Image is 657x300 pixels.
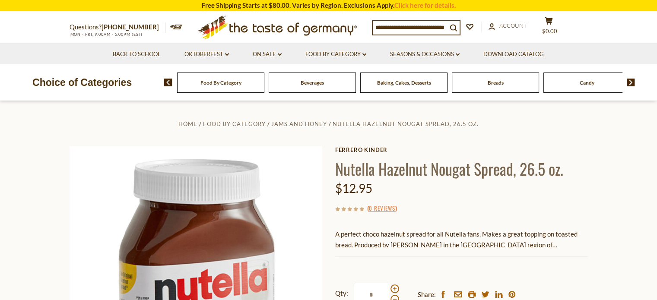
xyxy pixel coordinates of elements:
[335,181,372,196] span: $12.95
[367,204,397,212] span: ( )
[335,288,348,299] strong: Qty:
[70,22,165,33] p: Questions?
[102,23,159,31] a: [PHONE_NUMBER]
[333,120,479,127] a: Nutella Hazelnut Nougat Spread, 26.5 oz.
[499,22,527,29] span: Account
[390,50,460,59] a: Seasons & Occasions
[271,120,327,127] a: Jams and Honey
[203,120,265,127] a: Food By Category
[70,32,143,37] span: MON - FRI, 9:00AM - 5:00PM (EST)
[483,50,544,59] a: Download Catalog
[253,50,282,59] a: On Sale
[178,120,197,127] a: Home
[489,21,527,31] a: Account
[184,50,229,59] a: Oktoberfest
[394,1,456,9] a: Click here for details.
[305,50,366,59] a: Food By Category
[369,204,395,213] a: 0 Reviews
[536,17,562,38] button: $0.00
[335,146,588,153] a: Ferrero Kinder
[418,289,436,300] span: Share:
[301,79,324,86] a: Beverages
[580,79,594,86] a: Candy
[377,79,431,86] a: Baking, Cakes, Desserts
[488,79,504,86] a: Breads
[200,79,241,86] a: Food By Category
[113,50,161,59] a: Back to School
[335,229,588,250] p: A perfect choco hazelnut spread for all Nutella fans. Makes a great topping on toasted bread. Pro...
[627,79,635,86] img: next arrow
[542,28,557,35] span: $0.00
[335,159,588,178] h1: Nutella Hazelnut Nougat Spread, 26.5 oz.
[164,79,172,86] img: previous arrow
